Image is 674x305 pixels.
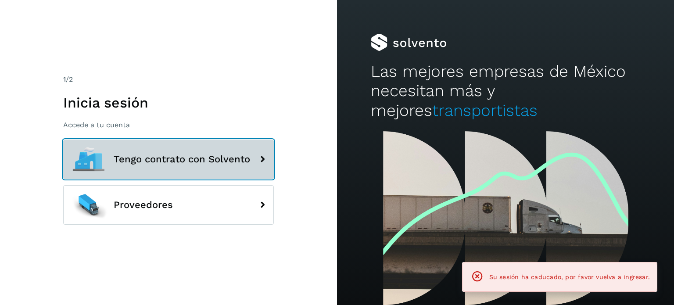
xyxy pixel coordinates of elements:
[489,273,650,280] span: Su sesión ha caducado, por favor vuelva a ingresar.
[371,62,640,120] h2: Las mejores empresas de México necesitan más y mejores
[63,121,274,129] p: Accede a tu cuenta
[63,185,274,225] button: Proveedores
[432,101,538,120] span: transportistas
[63,140,274,179] button: Tengo contrato con Solvento
[63,74,274,85] div: /2
[114,200,173,210] span: Proveedores
[63,75,66,83] span: 1
[114,154,250,165] span: Tengo contrato con Solvento
[63,94,274,111] h1: Inicia sesión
